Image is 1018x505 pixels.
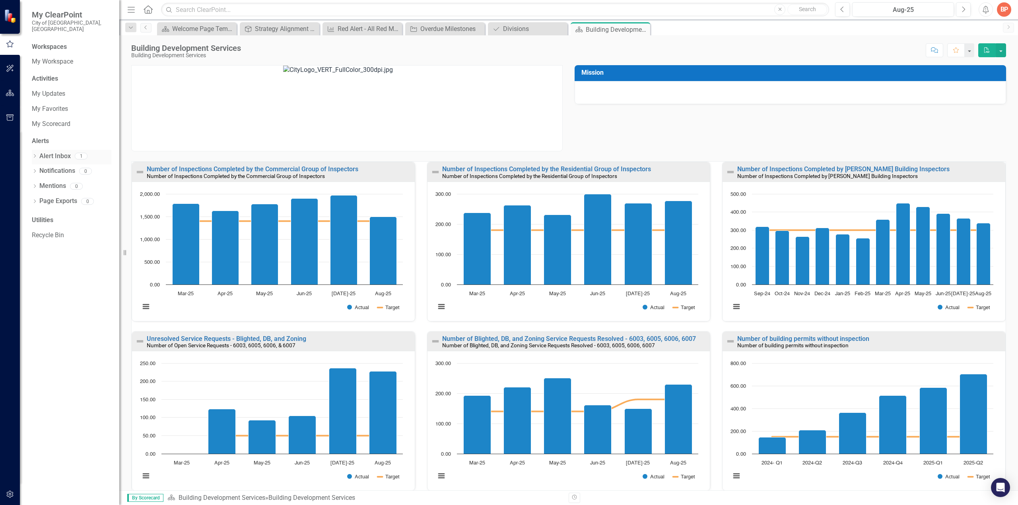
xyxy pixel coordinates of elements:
[799,430,826,454] path: 2024-Q2, 209. Actual.
[673,474,695,480] button: Show Target
[140,215,160,220] text: 1,500.00
[509,291,525,296] text: Apr-25
[463,194,692,284] g: Actual, series 1 of 2. Bar series with 6 bars.
[32,216,111,225] div: Utilities
[140,237,160,242] text: 1,000.00
[590,460,605,466] text: Jun-25
[369,371,397,454] path: Aug-25, 227. Actual.
[923,460,943,466] text: 2025-Q1
[997,2,1011,17] button: BP
[590,291,605,296] text: Jun-25
[135,337,145,346] img: Not Defined
[916,207,930,284] path: May-25, 429. Actual.
[624,203,652,284] path: Jul-25, 269. Actual.
[173,203,200,284] path: Mar-25, 1,782. Actual.
[936,291,951,296] text: Jun-25
[673,304,695,310] button: Show Target
[431,190,702,319] svg: Interactive chart
[431,190,706,319] div: Chart. Highcharts interactive chart.
[544,215,571,284] path: May-25, 231. Actual.
[249,420,276,454] path: May-25, 93. Actual.
[136,359,411,488] div: Chart. Highcharts interactive chart.
[144,260,160,265] text: 500.00
[975,291,992,296] text: Aug-25
[254,460,270,466] text: May-25
[431,337,440,346] img: Not Defined
[730,429,746,434] text: 200.00
[218,291,233,296] text: Apr-25
[147,165,358,173] a: Number of Inspections Completed by the Commercial Group of Inspectors
[775,291,790,296] text: Oct-24
[32,137,111,146] div: Alerts
[795,291,810,296] text: Nov-24
[242,24,317,34] a: Strategy Alignment Report
[378,474,400,480] button: Show Target
[435,222,451,227] text: 200.00
[883,460,903,466] text: 2024-Q4
[147,335,306,342] a: Unresolved Service Requests - Blighted, DB, and Zoning
[347,474,369,480] button: Show Actual
[762,460,783,466] text: 2024- Q1
[431,359,706,488] div: Chart. Highcharts interactive chart.
[977,223,991,284] path: Aug-25, 339. Actual.
[378,304,400,310] button: Show Target
[584,194,611,284] path: Jun-25, 300. Actual.
[436,301,447,312] button: View chart menu, Chart
[140,192,160,197] text: 2,000.00
[670,460,686,466] text: Aug-25
[146,452,155,457] text: 0.00
[435,422,451,427] text: 100.00
[330,460,354,466] text: [DATE]-25
[4,9,18,23] img: ClearPoint Strategy
[159,24,235,34] a: Welcome Page Template
[879,396,907,454] path: 2024-Q4, 515. Actual.
[756,203,991,284] g: Actual, series 1 of 2. Bar series with 12 bars.
[503,24,565,34] div: Divisions
[147,342,295,348] small: Number of Open Service Requests - 6003, 6005, 6006, & 6007
[731,470,742,482] button: View chart menu, Chart
[132,162,415,321] div: Double-Click to Edit
[427,162,711,321] div: Double-Click to Edit
[796,236,810,284] path: Nov-24, 264. Actual.
[435,252,451,257] text: 100.00
[441,452,451,457] text: 0.00
[330,195,357,284] path: Jul-25, 1,966. Actual.
[730,192,746,197] text: 500.00
[167,493,563,503] div: »
[726,167,735,177] img: Not Defined
[951,291,975,296] text: [DATE]-25
[140,470,152,482] button: View chart menu, Chart
[664,201,692,284] path: Aug-25, 277. Actual.
[324,24,400,34] a: Red Alert - All Red Measures
[32,57,111,66] a: My Workspace
[431,167,440,177] img: Not Defined
[268,494,355,501] div: Building Development Services
[814,291,830,296] text: Dec-24
[960,374,987,454] path: 2025-Q2, 702. Actual.
[737,335,869,342] a: Number of building permits without inspection
[469,291,485,296] text: Mar-25
[896,203,910,284] path: Apr-25, 449. Actual.
[39,152,71,161] a: Alert Inbox
[140,397,155,402] text: 150.00
[581,69,1002,76] h3: Mission
[726,337,735,346] img: Not Defined
[214,460,229,466] text: Apr-25
[503,205,531,284] path: Apr-25, 263. Actual.
[79,168,92,174] div: 0
[172,24,235,34] div: Welcome Page Template
[182,368,397,454] g: Actual, series 1 of 2. Bar series with 6 bars.
[442,173,617,179] small: Number of Inspections Completed by the Residential Group of Inspectors
[727,190,1001,319] div: Chart. Highcharts interactive chart.
[70,183,83,190] div: 0
[730,264,746,269] text: 100.00
[490,24,565,34] a: Divisions
[251,204,278,284] path: May-25, 1,779. Actual.
[441,282,451,288] text: 0.00
[816,228,830,284] path: Dec-24, 312. Actual.
[855,291,871,296] text: Feb-25
[143,433,155,439] text: 50.00
[297,291,312,296] text: Jun-25
[255,24,317,34] div: Strategy Alignment Report
[754,291,770,296] text: Sep-24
